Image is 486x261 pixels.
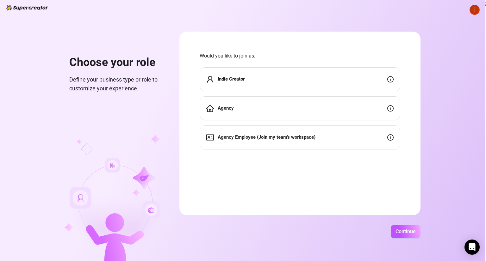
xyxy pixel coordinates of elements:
[200,52,400,60] span: Would you like to join as:
[387,76,394,82] span: info-circle
[387,105,394,112] span: info-circle
[464,240,480,255] div: Open Intercom Messenger
[470,5,479,15] img: ACg8ocIl3o7SPPKnD3nww2LeBUM97tSG8DU_hKQ41VkCsdSeCMMmhw=s96-c
[206,76,214,83] span: user
[218,76,245,82] strong: Indie Creator
[387,134,394,141] span: info-circle
[391,225,421,238] button: Continue
[206,134,214,141] span: idcard
[69,75,164,93] span: Define your business type or role to customize your experience.
[396,228,416,234] span: Continue
[6,5,48,10] img: logo
[69,56,164,70] h1: Choose your role
[218,105,234,111] strong: Agency
[206,105,214,112] span: home
[218,134,315,140] strong: Agency Employee (Join my team's workspace)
